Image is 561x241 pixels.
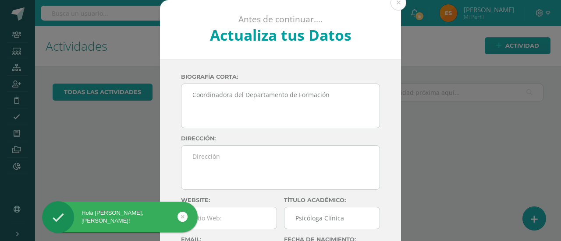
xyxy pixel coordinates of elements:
label: Website: [181,197,277,203]
h2: Actualiza tus Datos [184,25,378,45]
input: Sitio Web: [181,207,277,229]
p: Antes de continuar.... [184,14,378,25]
label: Biografía corta: [181,73,380,80]
input: Titulo: [284,207,380,229]
label: Título académico: [284,197,380,203]
label: Dirección: [181,135,380,142]
textarea: Coordinadora del Departamento de Formación [181,84,380,128]
div: Hola [PERSON_NAME], [PERSON_NAME]! [42,209,198,225]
